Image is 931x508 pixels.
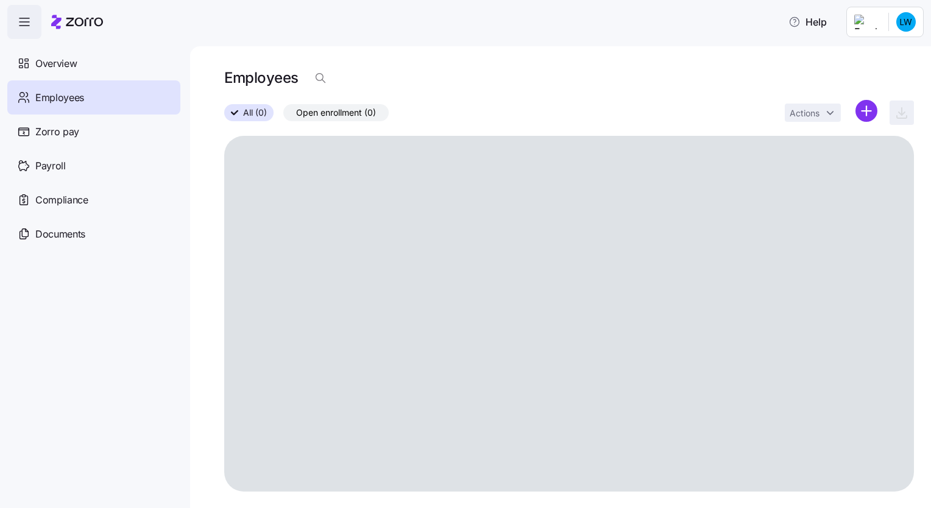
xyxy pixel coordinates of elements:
[855,100,877,122] svg: add icon
[243,105,267,121] span: All (0)
[35,158,66,174] span: Payroll
[896,12,916,32] img: c0e0388fe6342deee47f791d0dfbc0c5
[854,15,879,29] img: Employer logo
[7,149,180,183] a: Payroll
[7,217,180,251] a: Documents
[790,109,819,118] span: Actions
[7,115,180,149] a: Zorro pay
[35,56,77,71] span: Overview
[35,227,85,242] span: Documents
[7,80,180,115] a: Employees
[779,10,837,34] button: Help
[35,90,84,105] span: Employees
[7,183,180,217] a: Compliance
[788,15,827,29] span: Help
[785,104,841,122] button: Actions
[224,68,299,87] h1: Employees
[35,192,88,208] span: Compliance
[296,105,376,121] span: Open enrollment (0)
[35,124,79,139] span: Zorro pay
[7,46,180,80] a: Overview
